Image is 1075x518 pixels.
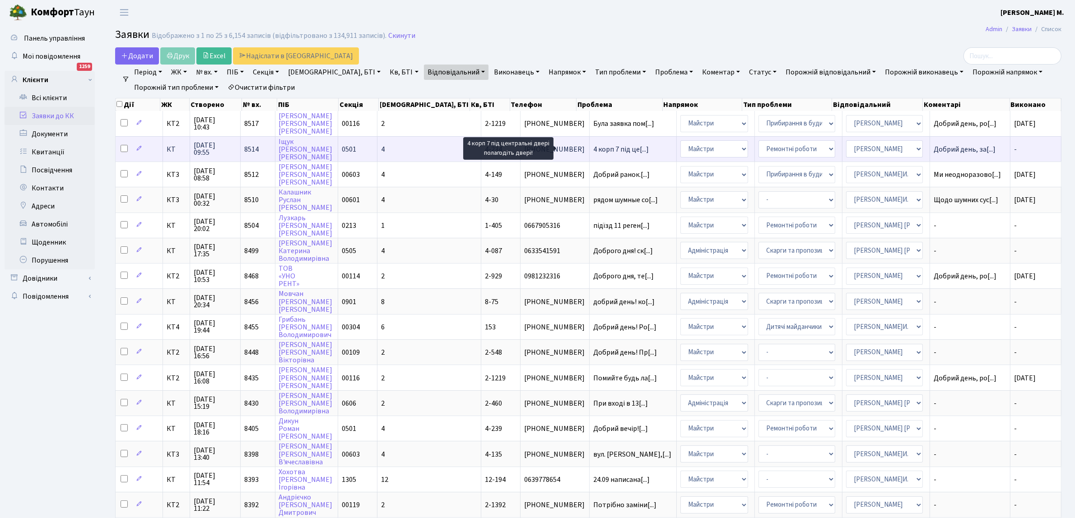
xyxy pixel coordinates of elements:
a: [PERSON_NAME][PERSON_NAME][PERSON_NAME] [279,111,333,136]
span: [DATE] 19:44 [194,319,237,334]
a: Хохотва[PERSON_NAME]Ігорівна [279,467,333,492]
div: 1259 [77,63,92,71]
a: Додати [115,47,159,65]
a: Статус [745,65,780,80]
th: Виконано [1010,98,1062,111]
th: Проблема [577,98,663,111]
span: КТ [167,476,186,483]
a: Квитанції [5,143,95,161]
span: Заявки [115,27,149,42]
a: Виконавець [490,65,543,80]
span: 0639778654 [524,476,585,483]
span: - [934,451,1006,458]
span: Добрий день, за[...] [934,144,996,154]
th: Коментарі [923,98,1010,111]
span: - [934,298,1006,305]
th: Створено [190,98,242,111]
a: [PERSON_NAME][PERSON_NAME]Володимирівна [279,391,333,416]
span: КТ [167,222,186,229]
span: [PHONE_NUMBER] [524,171,585,178]
a: Андрієчко[PERSON_NAME]Дмитрович [279,492,333,518]
a: Період [130,65,166,80]
span: [PHONE_NUMBER] [524,349,585,356]
span: [PHONE_NUMBER] [524,324,585,331]
span: 00119 [342,500,360,510]
span: [DATE] [1014,271,1036,281]
span: 8398 [244,449,259,459]
a: ДикунРоман[PERSON_NAME] [279,416,333,441]
span: [DATE] 09:55 [194,142,237,156]
span: [DATE] 00:32 [194,193,237,207]
span: [PHONE_NUMBER] [524,451,585,458]
th: Відповідальний [832,98,923,111]
span: Потрібно заміни[...] [593,500,656,510]
span: КТ4 [167,324,186,331]
span: Ми неодноразово[...] [934,170,1001,180]
a: Admin [986,24,1002,34]
span: - [934,501,1006,509]
span: 8392 [244,500,259,510]
span: 8456 [244,297,259,307]
span: - [1014,398,1017,408]
a: Секція [249,65,283,80]
span: 8-75 [485,297,498,307]
span: 1 [381,221,385,231]
span: 00603 [342,449,360,459]
a: [PERSON_NAME]КатеринаВолодимирівна [279,238,333,264]
span: Добрий день, ро[...] [934,373,996,383]
span: 2 [381,500,385,510]
a: Мої повідомлення1259 [5,47,95,65]
span: 4 [381,246,385,256]
span: 2-929 [485,271,502,281]
span: 153 [485,322,496,332]
span: Мої повідомлення [23,51,80,61]
span: [DATE] 13:40 [194,447,237,461]
span: Була заявка пом[...] [593,119,654,129]
span: [DATE] [1014,170,1036,180]
span: 4-239 [485,424,502,434]
span: 0505 [342,246,356,256]
span: 0501 [342,144,356,154]
a: [PERSON_NAME][PERSON_NAME][PERSON_NAME] [279,365,333,391]
a: Тип проблеми [591,65,650,80]
span: [DATE] 18:16 [194,421,237,436]
a: Відповідальний [424,65,489,80]
a: ТОВ«УНОРЕНТ» [279,264,300,289]
th: Кв, БТІ [470,98,510,111]
span: 8499 [244,246,259,256]
span: - [1014,144,1017,154]
img: logo.png [9,4,27,22]
span: - [1014,246,1017,256]
a: Порожній виконавець [881,65,967,80]
a: Автомобілі [5,215,95,233]
span: Добрий вечір![...] [593,424,648,434]
th: № вх. [242,98,277,111]
a: № вх. [192,65,221,80]
input: Пошук... [963,47,1061,65]
span: 8517 [244,119,259,129]
th: [DEMOGRAPHIC_DATA], БТІ [379,98,470,111]
span: 2 [381,271,385,281]
span: [DATE] 11:22 [194,498,237,512]
span: 4 [381,170,385,180]
span: КТ2 [167,273,186,280]
a: Порожній відповідальний [782,65,880,80]
a: Адреси [5,197,95,215]
span: КТ2 [167,349,186,356]
span: [DATE] 16:08 [194,370,237,385]
span: - [934,425,1006,432]
a: Excel [196,47,232,65]
th: ЖК [160,98,190,111]
a: Напрямок [545,65,590,80]
span: 00601 [342,195,360,205]
a: [PERSON_NAME][PERSON_NAME]Вікторівна [279,340,333,365]
span: [DATE] 20:34 [194,294,237,309]
span: Добрий день! Пр[...] [593,347,657,357]
a: [PERSON_NAME] М. [1001,7,1064,18]
a: Щоденник [5,233,95,251]
span: КТ3 [167,171,186,178]
span: КТ2 [167,120,186,127]
span: Добрий ранок.[...] [593,170,650,180]
a: ЖК [168,65,191,80]
span: 0981232316 [524,273,585,280]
